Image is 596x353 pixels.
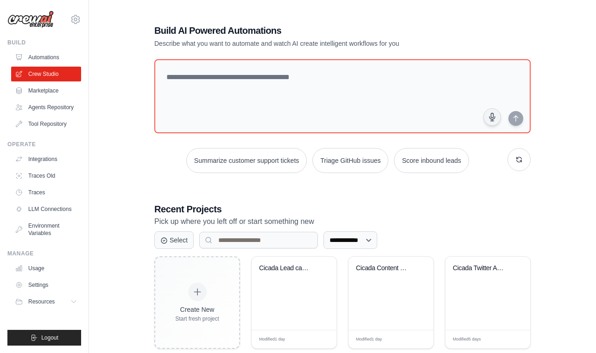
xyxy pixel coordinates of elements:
[7,141,81,148] div: Operate
[259,336,285,343] span: Modified 1 day
[154,24,466,37] h1: Build AI Powered Automations
[259,264,315,272] div: Cicada Lead capture
[7,330,81,346] button: Logout
[175,305,219,314] div: Create New
[154,203,531,216] h3: Recent Projects
[356,264,412,272] div: Cicada Content Campaign - Direct Twitter Posting
[154,231,194,249] button: Select
[186,148,307,173] button: Summarize customer support tickets
[508,336,516,343] span: Edit
[312,148,388,173] button: Triage GitHub issues
[315,336,323,343] span: Edit
[11,67,81,81] a: Crew Studio
[412,336,419,343] span: Edit
[7,11,54,28] img: Logo
[11,202,81,217] a: LLM Connections
[11,50,81,65] a: Automations
[453,264,509,272] div: Cicada Twitter Automation
[356,336,382,343] span: Modified 1 day
[11,100,81,115] a: Agents Repository
[453,336,481,343] span: Modified 5 days
[11,152,81,167] a: Integrations
[11,218,81,241] a: Environment Variables
[11,185,81,200] a: Traces
[41,334,58,341] span: Logout
[11,278,81,292] a: Settings
[483,108,501,126] button: Click to speak your automation idea
[7,39,81,46] div: Build
[154,216,531,228] p: Pick up where you left off or start something new
[154,39,466,48] p: Describe what you want to automate and watch AI create intelligent workflows for you
[11,294,81,309] button: Resources
[394,148,469,173] button: Score inbound leads
[11,83,81,98] a: Marketplace
[175,315,219,322] div: Start fresh project
[7,250,81,257] div: Manage
[11,261,81,276] a: Usage
[28,298,55,305] span: Resources
[11,168,81,183] a: Traces Old
[11,117,81,131] a: Tool Repository
[507,148,531,171] button: Get new suggestions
